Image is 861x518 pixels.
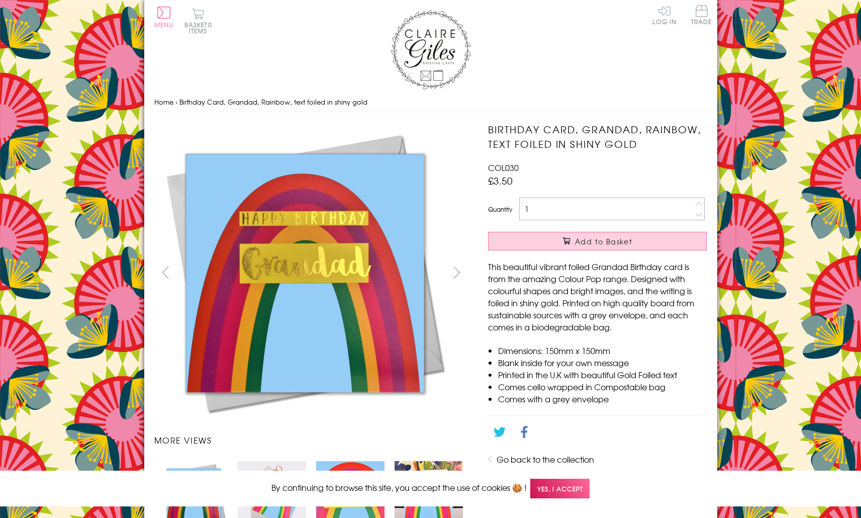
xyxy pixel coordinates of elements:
[575,236,632,246] span: Add to Basket
[488,161,519,174] span: COL030
[497,453,594,465] a: Go back to the collection
[498,393,707,405] li: Comes with a grey envelope
[488,122,707,151] h1: Birthday Card, Grandad, Rainbow, text foiled in shiny gold
[468,122,770,424] img: Birthday Card, Grandad, Rainbow, text foiled in shiny gold
[691,5,712,25] span: Trade
[154,261,177,284] button: prev
[154,97,173,107] a: Home
[179,97,367,107] span: Birthday Card, Grandad, Rainbow, text foiled in shiny gold
[691,5,712,27] a: Trade
[488,205,512,214] label: Quantity
[498,357,707,369] li: Blank inside for your own message
[498,344,707,357] li: Dimensions: 150mm x 150mm
[154,92,707,113] nav: breadcrumbs
[154,122,455,424] img: Birthday Card, Grandad, Rainbow, text foiled in shiny gold
[391,10,471,90] img: Claire Giles Greetings Cards
[652,5,677,25] a: Log In
[184,8,212,34] button: Basket0 items
[488,232,707,250] button: Add to Basket
[530,479,590,498] span: Yes, I accept
[488,261,707,333] p: This beautiful vibrant foiled Grandad Birthday card is from the amazing Colour Pop range. Designe...
[189,20,212,35] span: 0 items
[175,97,177,107] span: ›
[154,7,174,28] button: Menu
[154,434,468,446] h3: More views
[154,20,174,29] span: Menu
[498,381,707,393] li: Comes cello wrapped in Compostable bag
[498,369,707,381] li: Printed in the U.K with beautiful Gold Foiled text
[445,261,468,284] button: next
[488,174,513,188] span: £3.50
